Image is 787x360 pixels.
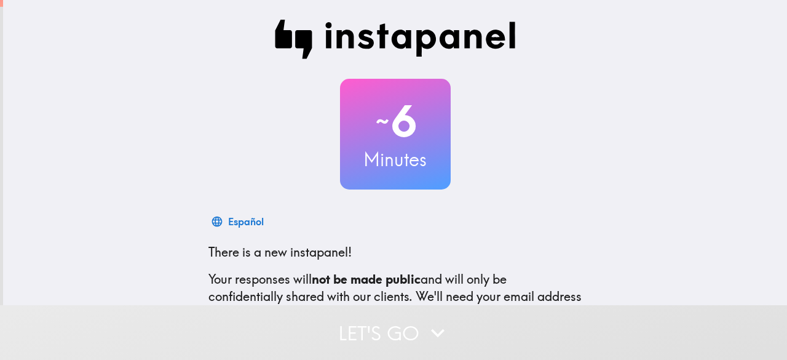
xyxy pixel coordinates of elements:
h2: 6 [340,96,451,146]
h3: Minutes [340,146,451,172]
p: Your responses will and will only be confidentially shared with our clients. We'll need your emai... [208,271,582,322]
span: ~ [374,103,391,140]
b: not be made public [312,271,421,287]
button: Español [208,209,269,234]
div: Español [228,213,264,230]
img: Instapanel [275,20,516,59]
span: There is a new instapanel! [208,244,352,260]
